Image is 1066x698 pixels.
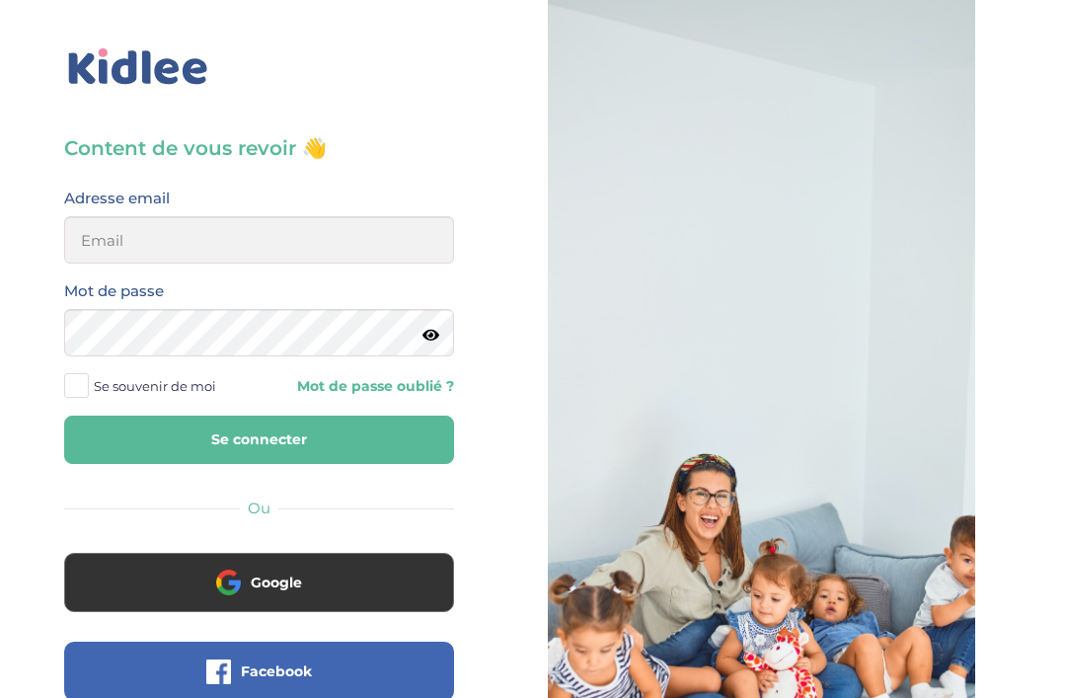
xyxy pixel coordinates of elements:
[64,553,454,612] button: Google
[274,377,455,396] a: Mot de passe oublié ?
[251,573,302,592] span: Google
[94,373,216,399] span: Se souvenir de moi
[64,278,164,304] label: Mot de passe
[64,216,454,264] input: Email
[206,659,231,684] img: facebook.png
[64,134,454,162] h3: Content de vous revoir 👋
[248,499,270,517] span: Ou
[216,570,241,594] img: google.png
[64,44,212,90] img: logo_kidlee_bleu
[64,186,170,211] label: Adresse email
[64,586,454,605] a: Google
[64,416,454,464] button: Se connecter
[64,675,454,694] a: Facebook
[241,661,312,681] span: Facebook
